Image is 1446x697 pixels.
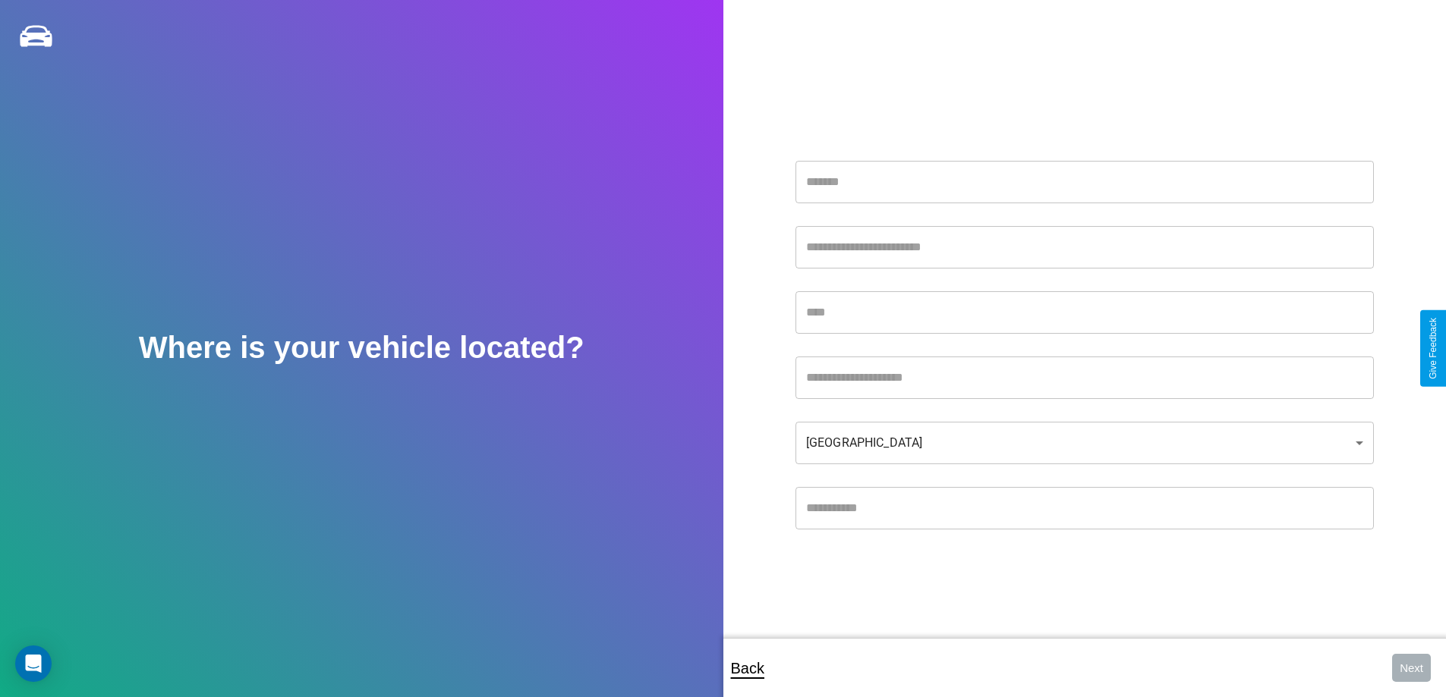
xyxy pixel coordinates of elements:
[1428,318,1438,379] div: Give Feedback
[731,655,764,682] p: Back
[795,422,1374,464] div: [GEOGRAPHIC_DATA]
[1392,654,1431,682] button: Next
[15,645,52,682] div: Open Intercom Messenger
[139,331,584,365] h2: Where is your vehicle located?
